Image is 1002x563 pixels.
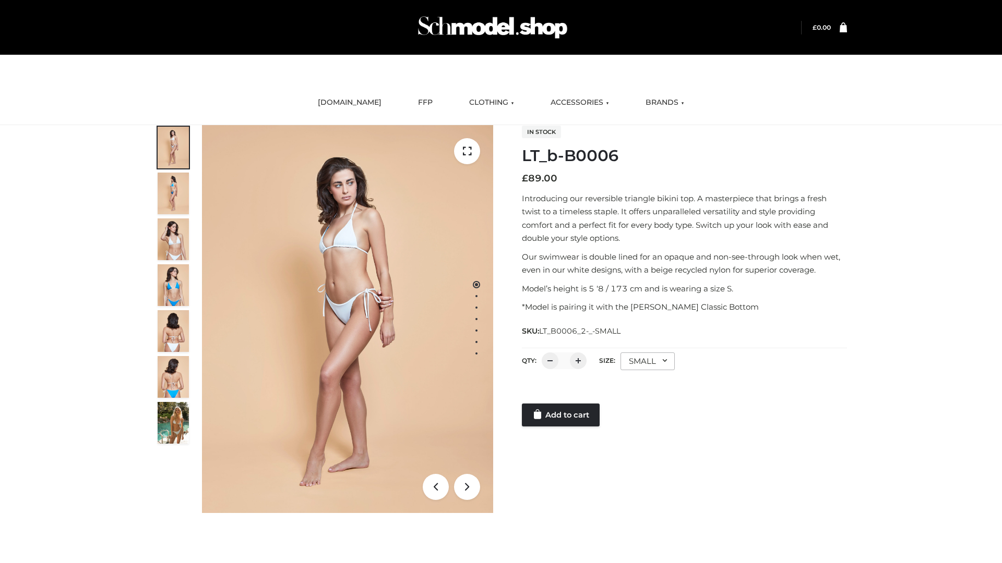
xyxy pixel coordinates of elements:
[522,357,536,364] label: QTY:
[414,7,571,48] img: Schmodel Admin 964
[599,357,615,364] label: Size:
[522,173,528,184] span: £
[158,264,189,306] img: ArielClassicBikiniTop_CloudNine_AzureSky_OW114ECO_4-scaled.jpg
[158,402,189,444] img: Arieltop_CloudNine_AzureSky2.jpg
[813,23,817,31] span: £
[813,23,831,31] bdi: 0.00
[522,300,847,314] p: *Model is pairing it with the [PERSON_NAME] Classic Bottom
[522,146,847,165] h1: LT_b-B0006
[539,326,621,336] span: LT_B0006_2-_-SMALL
[158,310,189,352] img: ArielClassicBikiniTop_CloudNine_AzureSky_OW114ECO_7-scaled.jpg
[522,173,557,184] bdi: 89.00
[310,91,389,114] a: [DOMAIN_NAME]
[158,127,189,168] img: ArielClassicBikiniTop_CloudNine_AzureSky_OW114ECO_1-scaled.jpg
[522,126,561,138] span: In stock
[522,282,847,296] p: Model’s height is 5 ‘8 / 173 cm and is wearing a size S.
[522,250,847,277] p: Our swimwear is double lined for an opaque and non-see-through look when wet, even in our white d...
[522,325,622,337] span: SKU:
[461,91,522,114] a: CLOTHING
[638,91,692,114] a: BRANDS
[158,173,189,214] img: ArielClassicBikiniTop_CloudNine_AzureSky_OW114ECO_2-scaled.jpg
[158,218,189,260] img: ArielClassicBikiniTop_CloudNine_AzureSky_OW114ECO_3-scaled.jpg
[813,23,831,31] a: £0.00
[522,192,847,245] p: Introducing our reversible triangle bikini top. A masterpiece that brings a fresh twist to a time...
[158,356,189,398] img: ArielClassicBikiniTop_CloudNine_AzureSky_OW114ECO_8-scaled.jpg
[410,91,440,114] a: FFP
[202,125,493,513] img: ArielClassicBikiniTop_CloudNine_AzureSky_OW114ECO_1
[543,91,617,114] a: ACCESSORIES
[522,403,600,426] a: Add to cart
[621,352,675,370] div: SMALL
